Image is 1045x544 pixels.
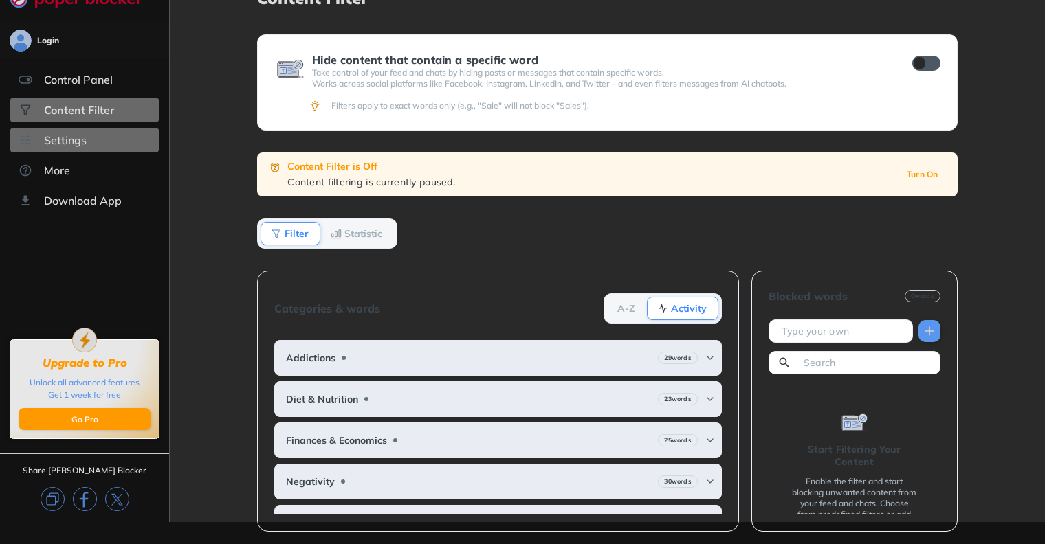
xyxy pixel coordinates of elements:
[73,487,97,511] img: facebook.svg
[287,160,377,172] b: Content Filter is Off
[780,324,907,338] input: Type your own
[19,163,32,177] img: about.svg
[41,487,65,511] img: copy.svg
[312,78,887,89] p: Works across social platforms like Facebook, Instagram, LinkedIn, and Twitter – and even filters ...
[664,477,691,486] b: 30 words
[48,389,121,401] div: Get 1 week for free
[331,100,938,111] div: Filters apply to exact words only (e.g., "Sale" will not block "Sales").
[44,163,70,177] div: More
[287,176,890,188] div: Content filtering is currently paused.
[286,476,335,487] b: Negativity
[44,73,113,87] div: Control Panel
[30,376,140,389] div: Unlock all advanced features
[331,228,342,239] img: Statistic
[312,54,887,66] div: Hide content that contain a specific word
[671,304,707,313] b: Activity
[344,229,382,238] b: Statistic
[286,394,358,405] b: Diet & Nutrition
[664,435,691,445] b: 25 words
[274,302,380,315] div: Categories & words
[23,465,146,476] div: Share [PERSON_NAME] Blocker
[791,443,918,468] div: Start Filtering Your Content
[19,408,151,430] button: Go Pro
[105,487,129,511] img: x.svg
[286,352,335,363] b: Addictions
[19,133,32,147] img: settings.svg
[664,353,691,363] b: 29 words
[907,170,938,179] b: Turn On
[664,394,691,404] b: 23 words
[791,476,918,531] div: Enable the filter and start blocking unwanted content from your feed and chats. Choose from prede...
[72,328,97,352] img: upgrade-to-pro.svg
[19,103,32,117] img: social-selected.svg
[19,194,32,207] img: download-app.svg
[657,303,668,314] img: Activity
[802,356,934,370] input: Search
[769,290,848,302] div: Blocked words
[37,35,59,46] div: Login
[44,103,114,117] div: Content Filter
[312,67,887,78] p: Take control of your feed and chats by hiding posts or messages that contain specific words.
[285,229,309,238] b: Filter
[19,73,32,87] img: features.svg
[911,291,934,301] b: 0 words
[286,435,387,446] b: Finances & Economics
[44,194,122,207] div: Download App
[271,228,282,239] img: Filter
[617,304,635,313] b: A-Z
[43,356,127,370] div: Upgrade to Pro
[10,30,32,52] img: avatar.svg
[44,133,87,147] div: Settings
